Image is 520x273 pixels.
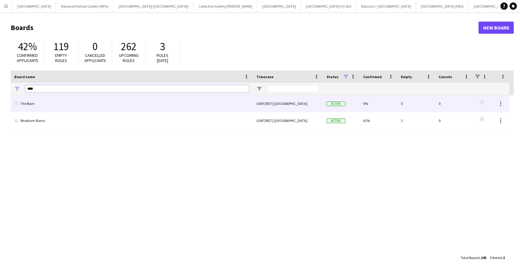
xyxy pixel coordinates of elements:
span: Board name [14,74,35,79]
span: Total Boards [461,255,480,260]
span: 3 [160,40,165,53]
span: Roles [DATE] [157,53,169,63]
button: National Portrait Gallery (NPG) [56,0,114,12]
button: [GEOGRAPHIC_DATA] ([GEOGRAPHIC_DATA]) [114,0,194,12]
span: Cancelled applicants [84,53,106,63]
span: Cancels [439,74,452,79]
span: Empty roles [55,53,67,63]
a: The Barn [14,95,249,112]
div: 0% [359,95,397,112]
span: 42% [18,40,37,53]
span: 245 [481,255,486,260]
span: 0 [93,40,98,53]
h1: Boards [11,23,479,32]
div: : [490,252,505,264]
button: [GEOGRAPHIC_DATA] (HES) [416,0,469,12]
button: Open Filter Menu [14,86,20,92]
span: Empty [401,74,412,79]
span: Upcoming roles [119,53,139,63]
span: 262 [121,40,137,53]
button: Collective Gallery [PERSON_NAME] [194,0,257,12]
input: Timezone Filter Input [267,85,319,92]
a: New Board [479,22,514,34]
span: Filtered [490,255,502,260]
div: (GMT/BST) [GEOGRAPHIC_DATA] [253,112,323,129]
span: Active [327,102,345,106]
button: Open Filter Menu [256,86,262,92]
span: Active [327,119,345,123]
span: Status [327,74,338,79]
button: [GEOGRAPHIC_DATA] [12,0,56,12]
div: : [461,252,486,264]
div: (GMT/BST) [GEOGRAPHIC_DATA] [253,95,323,112]
span: Confirmed applicants [17,53,38,63]
div: 0 [435,112,473,129]
span: Confirmed [363,74,382,79]
a: Wroxham Barns [14,112,249,129]
span: 2 [503,255,505,260]
span: Timezone [256,74,274,79]
div: 61% [359,112,397,129]
button: [GEOGRAPHIC_DATA] [257,0,301,12]
div: 0 [435,95,473,112]
button: [GEOGRAPHIC_DATA] On Site [301,0,356,12]
span: 119 [54,40,69,53]
div: 1 [397,112,435,129]
div: 0 [397,95,435,112]
button: Botanics - [GEOGRAPHIC_DATA] [356,0,416,12]
input: Board name Filter Input [25,85,249,92]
